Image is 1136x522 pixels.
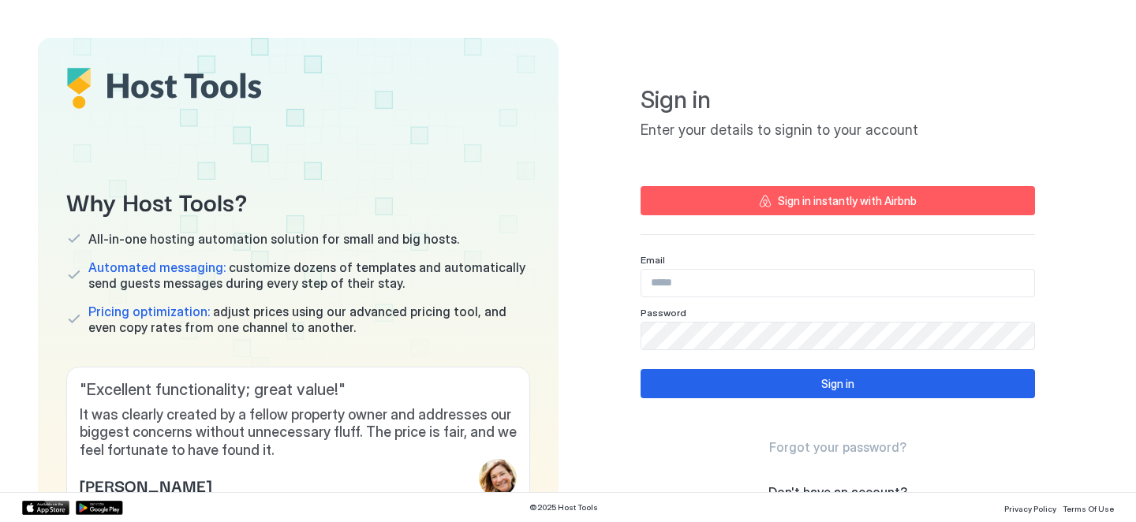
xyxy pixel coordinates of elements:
span: Pricing optimization: [88,304,210,319]
div: Sign in instantly with Airbnb [778,192,917,209]
span: All-in-one hosting automation solution for small and big hosts. [88,231,459,247]
a: Forgot your password? [769,439,906,456]
button: Sign in instantly with Airbnb [641,186,1035,215]
span: Enter your details to signin to your account [641,121,1035,140]
span: Sign in [641,85,1035,115]
span: adjust prices using our advanced pricing tool, and even copy rates from one channel to another. [88,304,530,335]
button: Sign in [641,369,1035,398]
a: Terms Of Use [1063,499,1114,516]
div: profile [479,459,517,497]
span: Terms Of Use [1063,504,1114,513]
span: Automated messaging: [88,259,226,275]
div: Sign in [821,375,854,392]
span: Password [641,307,686,319]
span: It was clearly created by a fellow property owner and addresses our biggest concerns without unne... [80,406,517,460]
span: " Excellent functionality; great value! " [80,380,517,400]
span: Email [641,254,665,266]
span: Forgot your password? [769,439,906,455]
span: [PERSON_NAME] [80,473,211,497]
span: Don't have an account? [768,484,907,500]
input: Input Field [641,323,1034,349]
a: App Store [22,501,69,515]
span: Why Host Tools? [66,183,530,218]
span: © 2025 Host Tools [529,502,598,513]
span: customize dozens of templates and automatically send guests messages during every step of their s... [88,259,530,291]
input: Input Field [641,270,1034,296]
a: Privacy Policy [1004,499,1056,516]
span: Privacy Policy [1004,504,1056,513]
a: Google Play Store [76,501,123,515]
